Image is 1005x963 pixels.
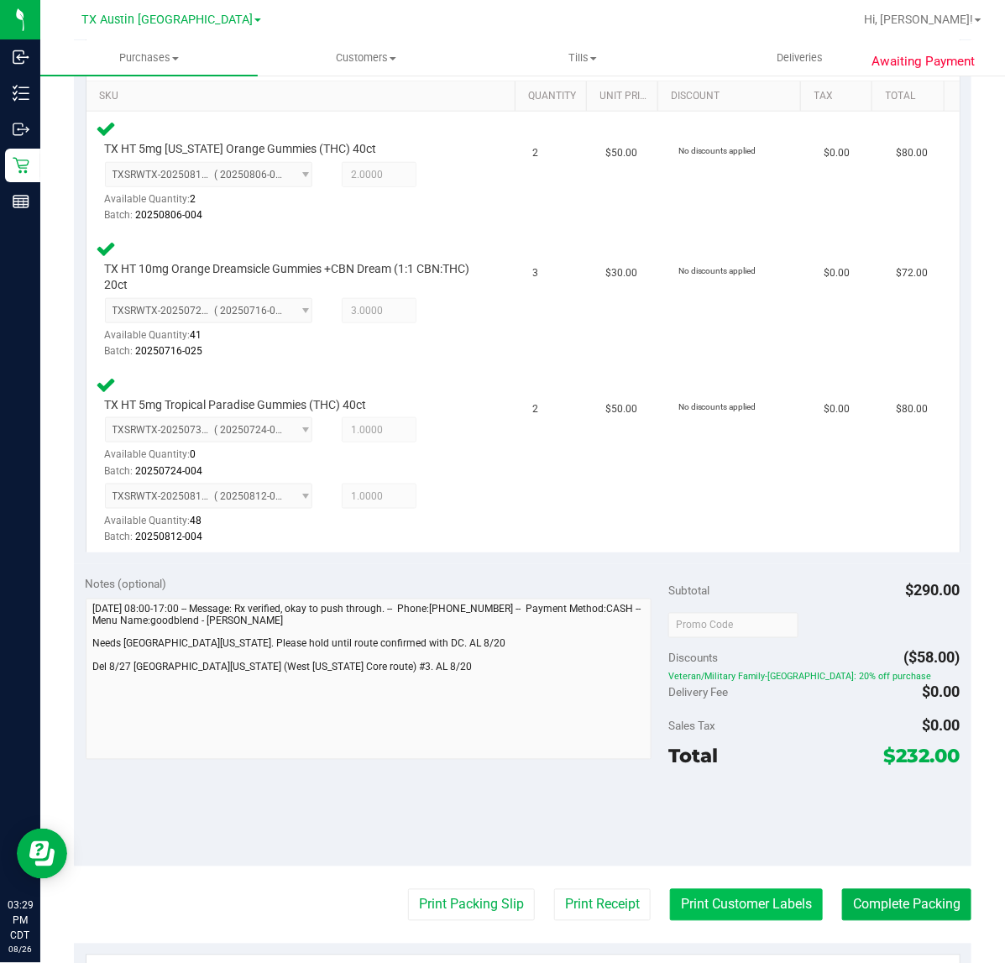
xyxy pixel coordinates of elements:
[605,145,637,161] span: $50.00
[105,323,323,356] div: Available Quantity:
[105,397,367,413] span: TX HT 5mg Tropical Paradise Gummies (THC) 40ct
[136,531,203,542] span: 20250812-004
[474,40,692,76] a: Tills
[692,40,909,76] a: Deliveries
[864,13,973,26] span: Hi, [PERSON_NAME]!
[13,49,29,65] inline-svg: Inbound
[13,121,29,138] inline-svg: Outbound
[814,90,866,103] a: Tax
[605,401,637,417] span: $50.00
[105,345,133,357] span: Batch:
[897,265,929,281] span: $72.00
[678,402,756,411] span: No discounts applied
[475,50,691,65] span: Tills
[105,187,323,220] div: Available Quantity:
[105,209,133,221] span: Batch:
[600,90,652,103] a: Unit Price
[40,40,258,76] a: Purchases
[191,329,202,341] span: 41
[86,577,167,590] span: Notes (optional)
[528,90,579,103] a: Quantity
[17,829,67,879] iframe: Resource center
[40,50,258,65] span: Purchases
[668,671,960,683] span: Veteran/Military Family-[GEOGRAPHIC_DATA]: 20% off purchase
[554,889,651,921] button: Print Receipt
[872,52,975,71] span: Awaiting Payment
[897,145,929,161] span: $80.00
[605,265,637,281] span: $30.00
[533,265,539,281] span: 3
[884,745,961,768] span: $232.00
[824,401,850,417] span: $0.00
[136,465,203,477] span: 20250724-004
[670,889,823,921] button: Print Customer Labels
[668,613,798,638] input: Promo Code
[13,85,29,102] inline-svg: Inventory
[668,643,718,673] span: Discounts
[923,683,961,701] span: $0.00
[678,266,756,275] span: No discounts applied
[897,401,929,417] span: $80.00
[923,717,961,735] span: $0.00
[408,889,535,921] button: Print Packing Slip
[906,581,961,599] span: $290.00
[191,193,196,205] span: 2
[258,40,475,76] a: Customers
[886,90,937,103] a: Total
[533,401,539,417] span: 2
[8,898,33,943] p: 03:29 PM CDT
[105,531,133,542] span: Batch:
[191,515,202,526] span: 48
[668,686,728,699] span: Delivery Fee
[13,157,29,174] inline-svg: Retail
[678,146,756,155] span: No discounts applied
[99,90,509,103] a: SKU
[13,193,29,210] inline-svg: Reports
[105,141,377,157] span: TX HT 5mg [US_STATE] Orange Gummies (THC) 40ct
[105,465,133,477] span: Batch:
[904,649,961,667] span: ($58.00)
[136,345,203,357] span: 20250716-025
[533,145,539,161] span: 2
[824,145,850,161] span: $0.00
[668,720,715,733] span: Sales Tax
[105,261,479,293] span: TX HT 10mg Orange Dreamsicle Gummies +CBN Dream (1:1 CBN:THC) 20ct
[136,209,203,221] span: 20250806-004
[191,448,196,460] span: 0
[668,745,718,768] span: Total
[842,889,971,921] button: Complete Packing
[259,50,474,65] span: Customers
[754,50,845,65] span: Deliveries
[105,442,323,475] div: Available Quantity:
[668,584,709,597] span: Subtotal
[105,509,323,542] div: Available Quantity:
[824,265,850,281] span: $0.00
[81,13,253,27] span: TX Austin [GEOGRAPHIC_DATA]
[672,90,795,103] a: Discount
[8,943,33,955] p: 08/26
